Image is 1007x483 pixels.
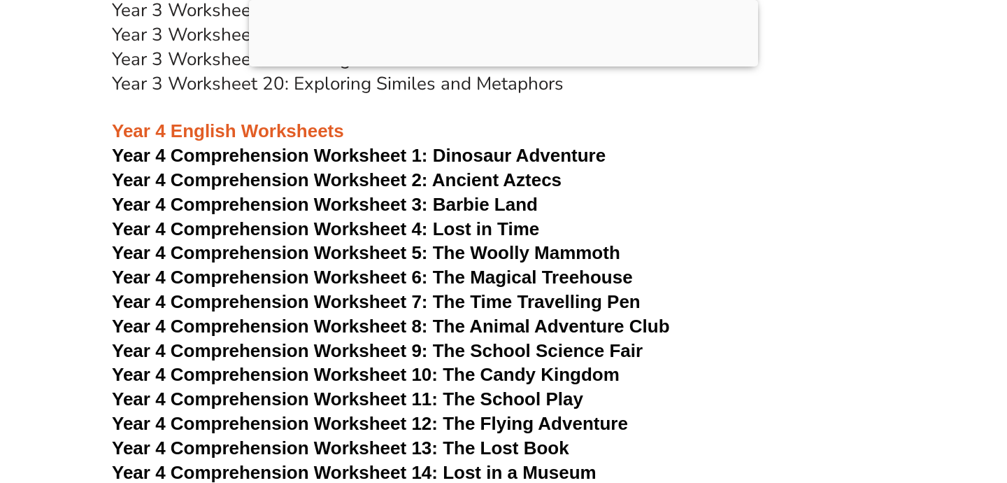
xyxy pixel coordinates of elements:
a: Year 4 Comprehension Worksheet 2: Ancient Aztecs [112,169,562,190]
h3: Year 4 English Worksheets [112,97,895,144]
a: Year 4 Comprehension Worksheet 5: The Woolly Mammoth [112,242,620,263]
a: Year 3 Worksheet 19: Editing Sentences for Grammar and Punctuation Errors [112,47,741,71]
a: Year 4 Comprehension Worksheet 12: The Flying Adventure [112,413,628,434]
a: Year 4 Comprehension Worksheet 8: The Animal Adventure Club [112,316,670,337]
iframe: Chat Widget [767,325,1007,483]
a: Year 4 Comprehension Worksheet 3: Barbie Land [112,194,538,215]
a: Year 3 Worksheet 20: Exploring Similes and Metaphors [112,71,564,96]
a: Year 4 Comprehension Worksheet 9: The School Science Fair [112,340,643,361]
a: Year 4 Comprehension Worksheet 10: The Candy Kingdom [112,364,620,385]
a: Year 4 Comprehension Worksheet 11: The School Play [112,388,583,409]
a: Year 4 Comprehension Worksheet 6: The Magical Treehouse [112,267,633,288]
a: Year 4 Comprehension Worksheet 4: Lost in Time [112,218,539,239]
a: Year 3 Worksheet 18: Understanding and Creating Simple Paragraphs [112,22,685,47]
a: Year 4 Comprehension Worksheet 7: The Time Travelling Pen [112,291,641,312]
a: Year 4 Comprehension Worksheet 14: Lost in a Museum [112,462,597,483]
a: Year 4 Comprehension Worksheet 13: The Lost Book [112,437,569,458]
a: Year 4 Comprehension Worksheet 1: Dinosaur Adventure [112,145,606,166]
span: Dinosaur Adventure [433,145,606,166]
span: Year 4 Comprehension Worksheet 1: [112,145,428,166]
